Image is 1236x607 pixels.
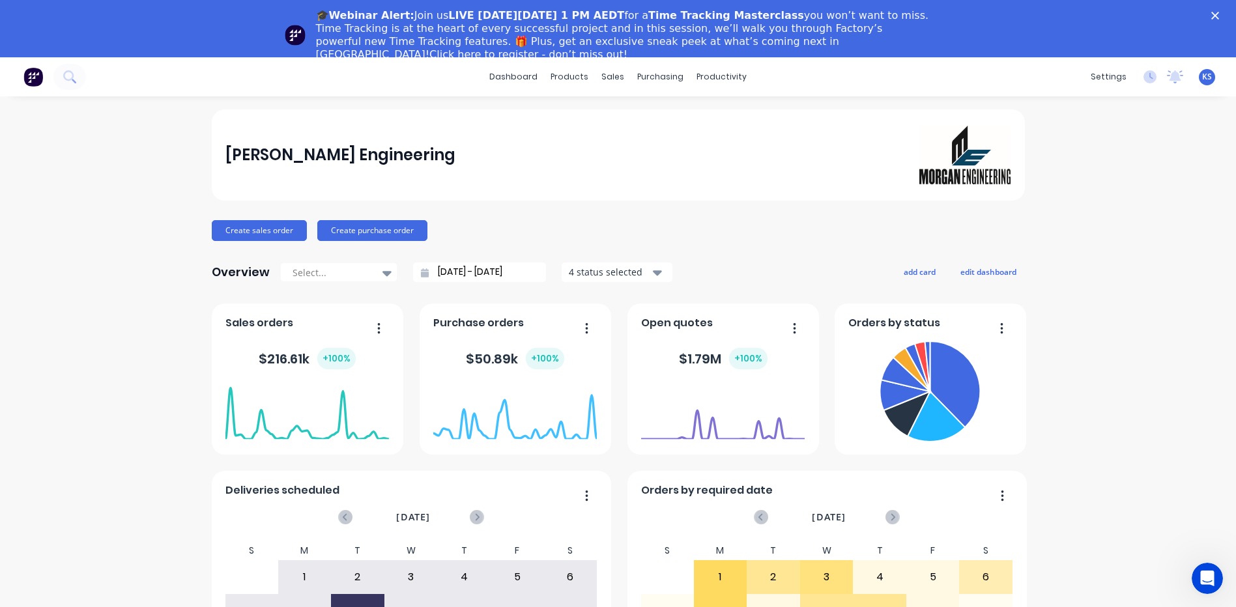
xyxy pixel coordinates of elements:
[569,265,651,279] div: 4 status selected
[640,541,694,560] div: S
[853,541,906,560] div: T
[212,259,270,285] div: Overview
[544,67,595,87] div: products
[695,561,747,593] div: 1
[225,142,455,168] div: [PERSON_NAME] Engineering
[641,315,713,331] span: Open quotes
[694,541,747,560] div: M
[959,541,1013,560] div: S
[23,67,43,87] img: Factory
[952,263,1025,280] button: edit dashboard
[690,67,753,87] div: productivity
[907,561,959,593] div: 5
[747,561,799,593] div: 2
[437,541,491,560] div: T
[316,9,414,21] b: 🎓Webinar Alert:
[648,9,804,21] b: Time Tracking Masterclass
[895,263,944,280] button: add card
[562,262,672,282] button: 4 status selected
[631,67,690,87] div: purchasing
[433,315,524,331] span: Purchase orders
[812,510,846,524] span: [DATE]
[384,541,438,560] div: W
[385,561,437,593] div: 3
[225,541,278,560] div: S
[317,348,356,369] div: + 100 %
[729,348,768,369] div: + 100 %
[595,67,631,87] div: sales
[1192,563,1223,594] iframe: Intercom live chat
[225,315,293,331] span: Sales orders
[317,220,427,241] button: Create purchase order
[225,483,339,498] span: Deliveries scheduled
[429,48,627,61] a: Click here to register - don’t miss out!
[466,348,564,369] div: $ 50.89k
[491,561,543,593] div: 5
[448,9,624,21] b: LIVE [DATE][DATE] 1 PM AEDT
[543,541,597,560] div: S
[396,510,430,524] span: [DATE]
[1211,12,1224,20] div: Close
[259,348,356,369] div: $ 216.61k
[491,541,544,560] div: F
[483,67,544,87] a: dashboard
[906,541,960,560] div: F
[747,541,800,560] div: T
[278,541,332,560] div: M
[544,561,596,593] div: 6
[212,220,307,241] button: Create sales order
[316,9,931,61] div: Join us for a you won’t want to miss. Time Tracking is at the heart of every successful project a...
[679,348,768,369] div: $ 1.79M
[919,126,1011,184] img: Morgan Engineering
[854,561,906,593] div: 4
[331,541,384,560] div: T
[279,561,331,593] div: 1
[801,561,853,593] div: 3
[1084,67,1133,87] div: settings
[1202,71,1212,83] span: KS
[960,561,1012,593] div: 6
[526,348,564,369] div: + 100 %
[848,315,940,331] span: Orders by status
[800,541,854,560] div: W
[438,561,490,593] div: 4
[332,561,384,593] div: 2
[285,25,306,46] img: Profile image for Team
